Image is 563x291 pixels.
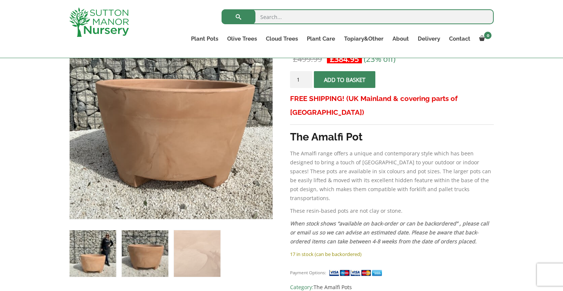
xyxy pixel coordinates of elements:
strong: The Amalfi Pot [290,131,363,143]
a: Olive Trees [223,34,261,44]
a: Delivery [413,34,445,44]
small: Payment Options: [290,270,326,275]
a: Topiary&Other [340,34,388,44]
a: Plant Pots [187,34,223,44]
a: Cloud Trees [261,34,302,44]
img: The Amalfi Pot 100 Colour Terracotta - Image 3 [174,230,220,277]
h3: FREE SHIPPING! (UK Mainland & covering parts of [GEOGRAPHIC_DATA]) [290,92,494,119]
p: These resin-based pots are not clay or stone. [290,206,494,215]
a: The Amalfi Pots [314,284,352,291]
a: About [388,34,413,44]
img: logo [69,7,129,37]
img: The Amalfi Pot 100 Colour Terracotta [70,230,116,277]
span: (23% off) [364,54,395,64]
bdi: 499.99 [293,54,322,64]
input: Product quantity [290,71,312,88]
bdi: 384.95 [330,54,359,64]
img: payment supported [329,269,385,277]
p: 17 in stock (can be backordered) [290,250,494,259]
p: The Amalfi range offers a unique and contemporary style which has been designed to bring a touch ... [290,149,494,203]
button: Add to basket [314,71,375,88]
span: £ [330,54,334,64]
em: When stock shows “available on back-order or can be backordered” , please call or email us so we ... [290,220,489,245]
a: Contact [445,34,475,44]
img: The Amalfi Pot 100 Colour Terracotta - Image 2 [122,230,168,277]
a: 0 [475,34,494,44]
span: £ [293,54,298,64]
input: Search... [222,9,494,24]
span: 0 [484,32,492,39]
a: Plant Care [302,34,340,44]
